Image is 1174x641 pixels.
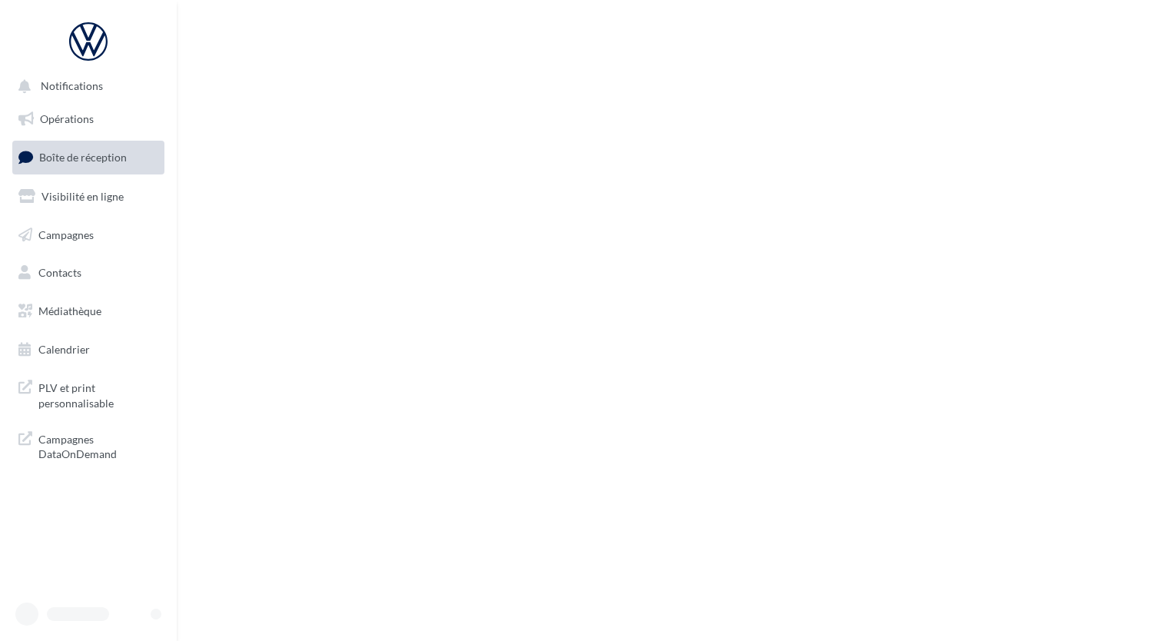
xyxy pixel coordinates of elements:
[9,103,167,135] a: Opérations
[38,228,94,241] span: Campagnes
[38,429,158,462] span: Campagnes DataOnDemand
[9,219,167,251] a: Campagnes
[40,112,94,125] span: Opérations
[9,257,167,289] a: Contacts
[9,181,167,213] a: Visibilité en ligne
[41,190,124,203] span: Visibilité en ligne
[9,423,167,468] a: Campagnes DataOnDemand
[9,334,167,366] a: Calendrier
[9,371,167,417] a: PLV et print personnalisable
[38,343,90,356] span: Calendrier
[38,377,158,410] span: PLV et print personnalisable
[39,151,127,164] span: Boîte de réception
[38,304,101,317] span: Médiathèque
[38,266,81,279] span: Contacts
[9,295,167,327] a: Médiathèque
[9,141,167,174] a: Boîte de réception
[41,80,103,93] span: Notifications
